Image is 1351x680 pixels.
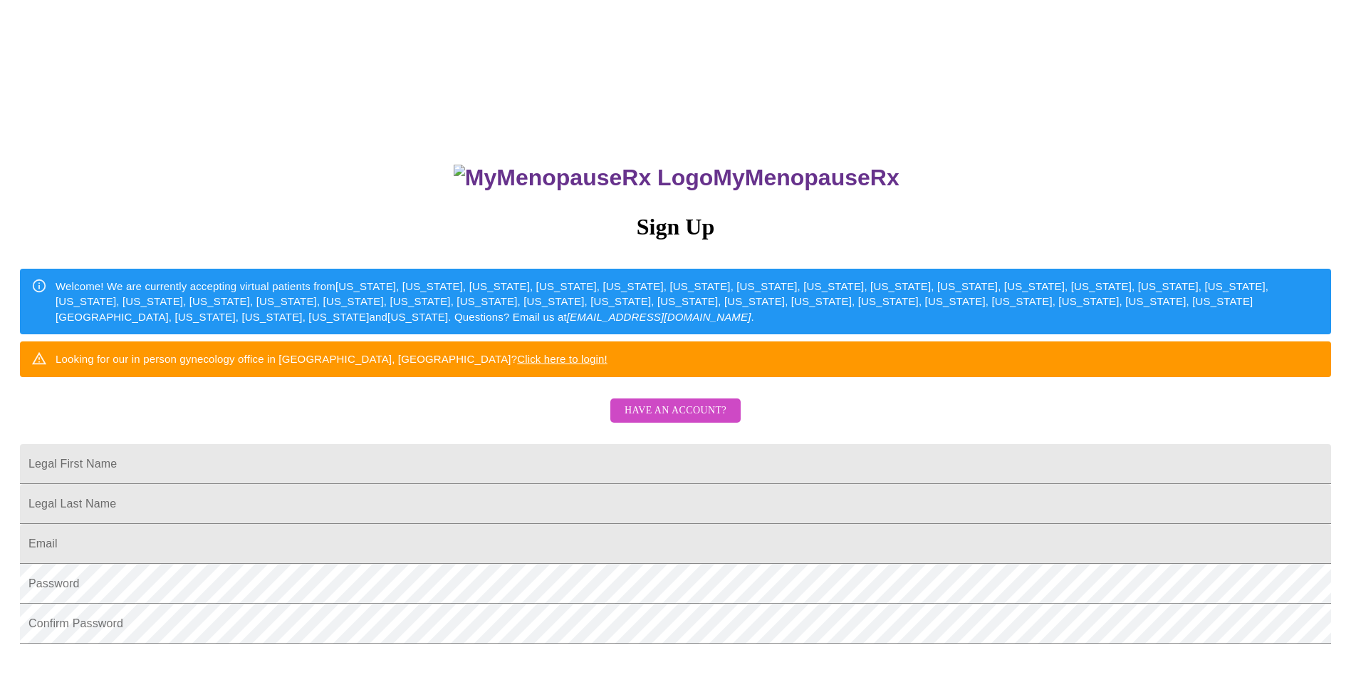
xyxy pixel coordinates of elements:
a: Click here to login! [517,353,607,365]
button: Have an account? [610,398,741,423]
em: [EMAIL_ADDRESS][DOMAIN_NAME] [567,311,751,323]
span: Have an account? [625,402,726,420]
h3: MyMenopauseRx [22,165,1332,191]
div: Looking for our in person gynecology office in [GEOGRAPHIC_DATA], [GEOGRAPHIC_DATA]? [56,346,607,372]
a: Have an account? [607,413,744,426]
img: MyMenopauseRx Logo [454,165,713,191]
h3: Sign Up [20,214,1331,240]
div: Welcome! We are currently accepting virtual patients from [US_STATE], [US_STATE], [US_STATE], [US... [56,273,1320,330]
